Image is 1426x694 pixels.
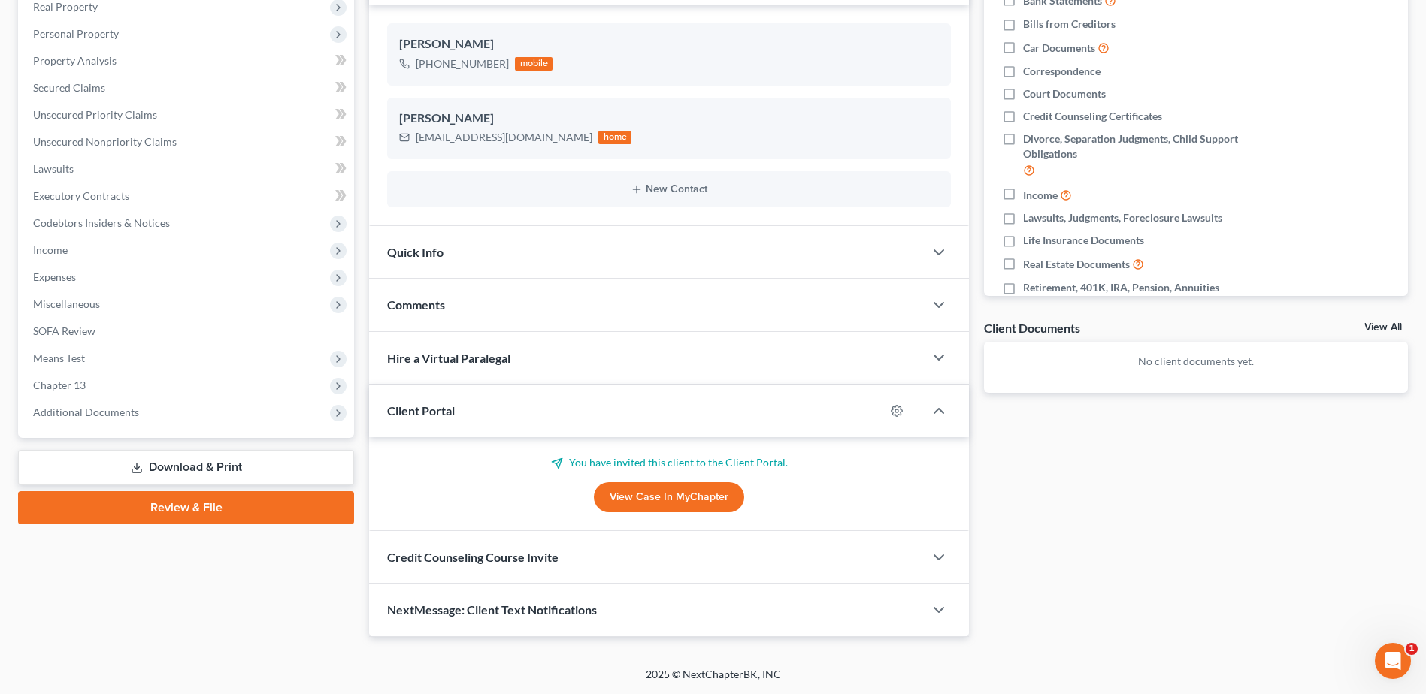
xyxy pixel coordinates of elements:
a: SOFA Review [21,318,354,345]
a: Unsecured Nonpriority Claims [21,128,354,155]
a: Unsecured Priority Claims [21,101,354,128]
span: Personal Property [33,27,119,40]
span: Secured Claims [33,81,105,94]
div: [EMAIL_ADDRESS][DOMAIN_NAME] [416,130,592,145]
span: 1 [1406,643,1418,655]
span: Comments [387,297,445,312]
a: Lawsuits [21,155,354,183]
p: No client documents yet. [996,354,1396,369]
span: Court Documents [1023,86,1106,101]
span: Additional Documents [33,406,139,418]
span: Expenses [33,270,76,283]
span: Hire a Virtual Paralegal [387,351,510,365]
div: Client Documents [984,320,1080,336]
div: [PHONE_NUMBER] [416,56,509,71]
div: [PERSON_NAME] [399,110,939,128]
span: Retirement, 401K, IRA, Pension, Annuities [1023,280,1219,295]
span: Real Estate Documents [1023,257,1130,272]
div: home [598,131,631,144]
span: Quick Info [387,245,444,259]
span: Divorce, Separation Judgments, Child Support Obligations [1023,131,1289,161]
span: Credit Counseling Certificates [1023,109,1162,124]
a: Property Analysis [21,47,354,74]
span: Correspondence [1023,64,1101,79]
span: SOFA Review [33,324,95,337]
iframe: Intercom live chat [1375,643,1411,679]
div: 2025 © NextChapterBK, INC [285,667,1142,694]
span: Codebtors Insiders & Notices [33,216,170,229]
span: Income [1023,188,1058,203]
span: Lawsuits, Judgments, Foreclosure Lawsuits [1023,210,1222,225]
a: Download & Print [18,450,354,485]
span: Chapter 13 [33,379,86,391]
span: Means Test [33,352,85,364]
span: Life Insurance Documents [1023,233,1144,248]
span: Lawsuits [33,162,74,175]
span: Car Documents [1023,41,1095,56]
p: You have invited this client to the Client Portal. [387,455,951,470]
span: Executory Contracts [33,189,129,202]
span: Credit Counseling Course Invite [387,550,559,564]
span: NextMessage: Client Text Notifications [387,602,597,617]
span: Property Analysis [33,54,117,67]
span: Income [33,243,68,256]
a: View All [1364,322,1402,333]
a: Executory Contracts [21,183,354,210]
span: Miscellaneous [33,297,100,310]
span: Bills from Creditors [1023,17,1116,32]
span: Unsecured Priority Claims [33,108,157,121]
a: Review & File [18,491,354,524]
button: New Contact [399,183,939,195]
div: mobile [515,57,553,71]
a: Secured Claims [21,74,354,101]
span: Unsecured Nonpriority Claims [33,135,177,148]
a: View Case in MyChapter [594,482,744,512]
div: [PERSON_NAME] [399,35,939,53]
span: Client Portal [387,403,455,418]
